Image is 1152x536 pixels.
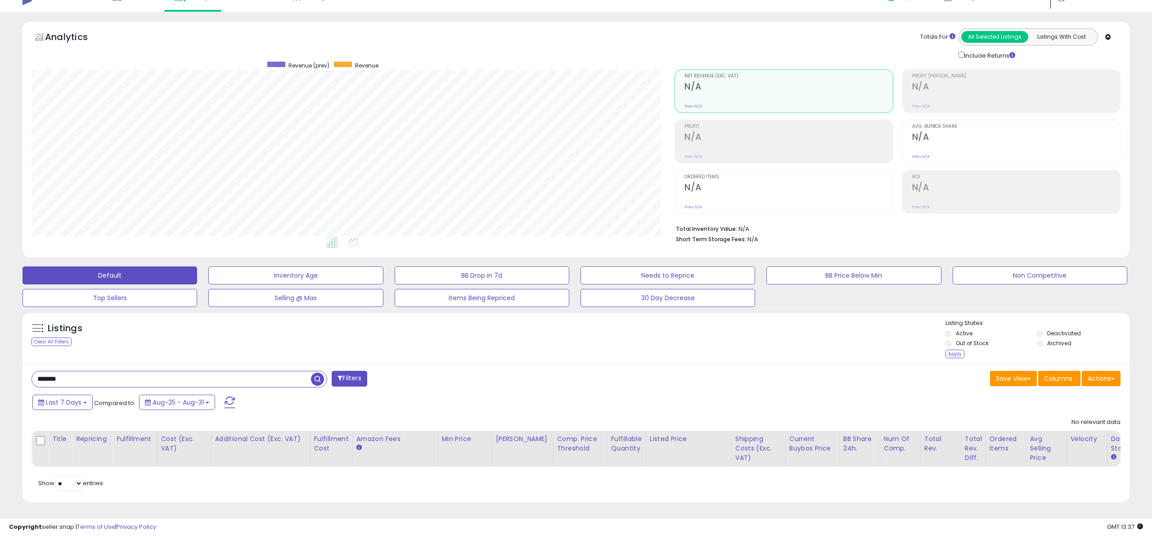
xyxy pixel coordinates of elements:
[139,395,215,410] button: Aug-25 - Aug-31
[332,371,367,387] button: Filters
[965,434,982,463] div: Total Rev. Diff.
[208,289,383,307] button: Selling @ Max
[1038,371,1080,386] button: Columns
[920,33,955,41] div: Totals For
[912,81,1120,94] h2: N/A
[22,289,197,307] button: Top Sellers
[395,266,569,284] button: BB Drop in 7d
[912,124,1120,129] span: Avg. Buybox Share
[1082,371,1120,386] button: Actions
[952,50,1026,60] div: Include Returns
[76,434,109,444] div: Repricing
[956,339,989,347] label: Out of Stock
[1028,31,1095,43] button: Listings With Cost
[557,434,603,453] div: Comp. Price Threshold
[45,31,105,45] h5: Analytics
[912,182,1120,194] h2: N/A
[1044,374,1072,383] span: Columns
[956,329,972,337] label: Active
[676,223,1114,234] li: N/A
[912,132,1120,144] h2: N/A
[1111,453,1116,461] small: Days In Stock.
[52,434,68,444] div: Title
[684,81,892,94] h2: N/A
[1071,434,1103,444] div: Velocity
[442,434,488,444] div: Min Price
[32,395,93,410] button: Last 7 Days
[395,289,569,307] button: Items Being Repriced
[94,399,135,407] span: Compared to:
[676,225,737,233] b: Total Inventory Value:
[496,434,549,444] div: [PERSON_NAME]
[684,132,892,144] h2: N/A
[356,434,434,444] div: Amazon Fees
[9,522,42,531] strong: Copyright
[912,175,1120,180] span: ROI
[684,154,702,159] small: Prev: N/A
[161,434,207,453] div: Cost (Exc. VAT)
[684,204,702,210] small: Prev: N/A
[766,266,941,284] button: BB Price Below Min
[747,235,758,243] span: N/A
[1030,434,1063,463] div: Avg Selling Price
[356,444,362,452] small: Amazon Fees.
[1107,522,1143,531] span: 2025-09-8 13:37 GMT
[684,175,892,180] span: Ordered Items
[924,434,957,453] div: Total Rev.
[912,204,930,210] small: Prev: N/A
[314,434,349,453] div: Fulfillment Cost
[912,104,930,109] small: Prev: N/A
[77,522,115,531] a: Terms of Use
[945,319,1129,328] p: Listing States:
[789,434,836,453] div: Current Buybox Price
[684,74,892,79] span: Net Revenue (Exc. VAT)
[990,434,1022,453] div: Ordered Items
[684,104,702,109] small: Prev: N/A
[117,522,156,531] a: Privacy Policy
[355,62,378,69] span: Revenue
[735,434,782,463] div: Shipping Costs (Exc. VAT)
[48,322,82,335] h5: Listings
[1111,434,1144,453] div: Days In Stock
[31,338,72,346] div: Clear All Filters
[288,62,329,69] span: Revenue (prev)
[22,266,197,284] button: Default
[961,31,1028,43] button: All Selected Listings
[884,434,917,453] div: Num of Comp.
[1047,329,1081,337] label: Deactivated
[843,434,876,453] div: BB Share 24h.
[9,523,156,531] div: seller snap | |
[684,182,892,194] h2: N/A
[611,434,642,453] div: Fulfillable Quantity
[46,398,81,407] span: Last 7 Days
[215,434,306,444] div: Additional Cost (Exc. VAT)
[580,289,755,307] button: 30 Day Decrease
[650,434,728,444] div: Listed Price
[580,266,755,284] button: Needs to Reprice
[684,124,892,129] span: Profit
[153,398,204,407] span: Aug-25 - Aug-31
[208,266,383,284] button: Inventory Age
[117,434,153,444] div: Fulfillment
[38,479,103,487] span: Show: entries
[676,235,746,243] b: Short Term Storage Fees:
[945,350,964,358] div: Apply
[1047,339,1071,347] label: Archived
[912,74,1120,79] span: Profit [PERSON_NAME]
[1071,418,1120,427] div: No relevant data
[990,371,1037,386] button: Save View
[912,154,930,159] small: Prev: N/A
[953,266,1127,284] button: Non Competitive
